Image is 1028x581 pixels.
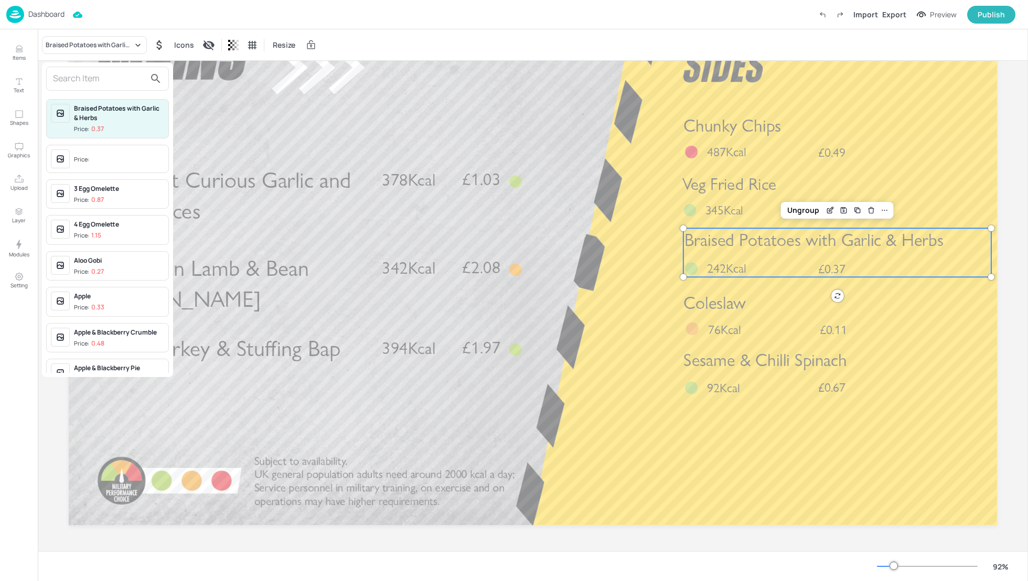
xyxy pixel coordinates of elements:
[74,231,101,240] div: Price:
[91,340,104,347] p: 0.48
[74,155,91,164] div: Price:
[91,125,104,133] p: 0.37
[91,304,104,311] p: 0.33
[74,184,164,193] div: 3 Egg Omelette
[74,125,104,134] div: Price:
[74,220,164,229] div: 4 Egg Omelette
[91,196,104,203] p: 0.87
[74,328,164,337] div: Apple & Blackberry Crumble
[91,268,104,275] p: 0.27
[53,70,145,87] input: Search Item
[145,68,166,89] button: search
[91,232,101,239] p: 1.15
[74,363,164,373] div: Apple & Blackberry Pie
[74,196,104,205] div: Price:
[74,292,164,301] div: Apple
[74,267,104,276] div: Price:
[74,303,104,312] div: Price:
[74,256,164,265] div: Aloo Gobi
[74,339,104,348] div: Price:
[74,104,164,123] div: Braised Potatoes with Garlic & Herbs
